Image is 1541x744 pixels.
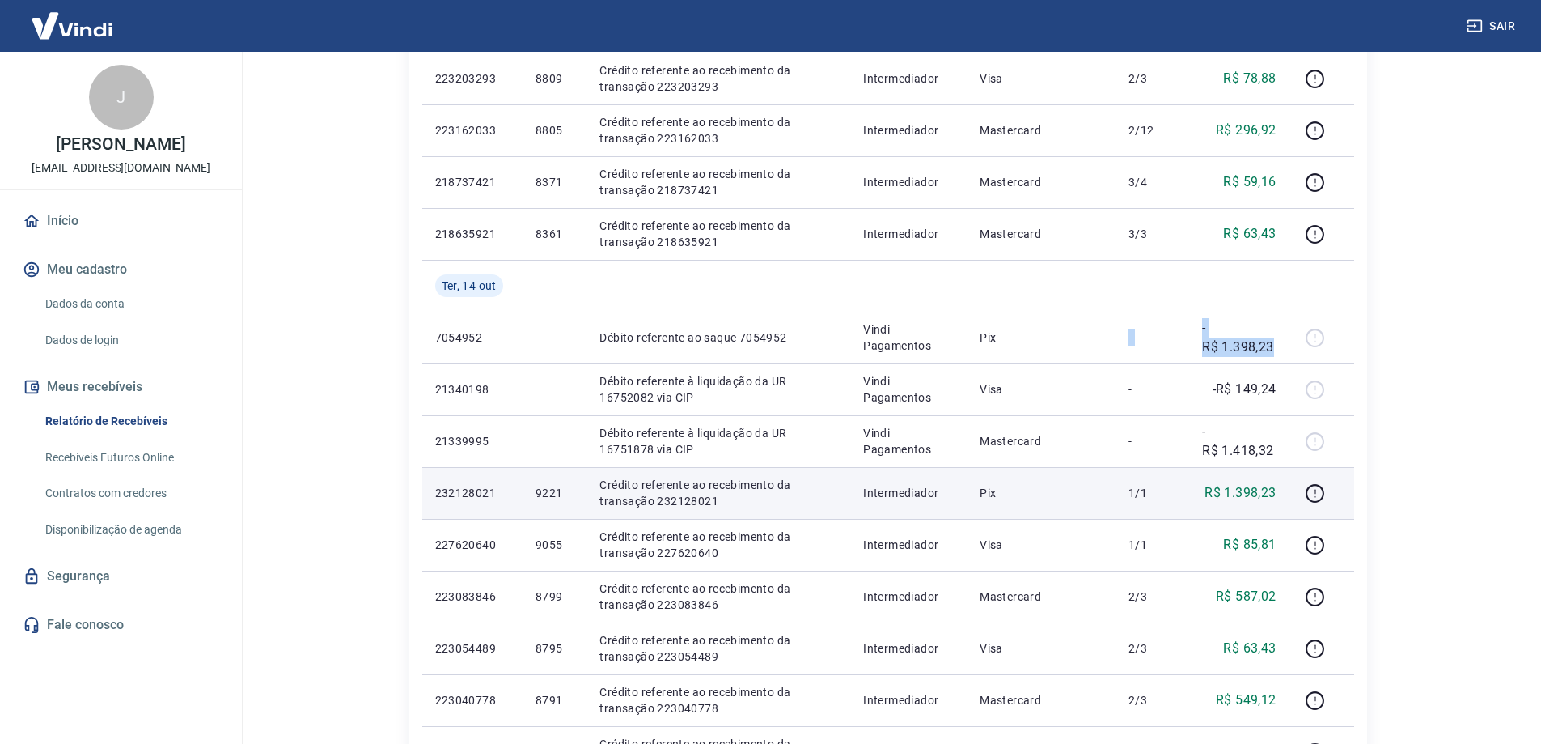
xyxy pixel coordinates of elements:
[1128,174,1176,190] p: 3/4
[536,70,574,87] p: 8809
[1216,691,1276,710] p: R$ 549,12
[599,580,837,613] p: Crédito referente ao recebimento da transação 223083846
[1204,483,1276,503] p: R$ 1.398,23
[599,632,837,665] p: Crédito referente ao recebimento da transação 223054489
[863,589,954,605] p: Intermediador
[19,203,222,239] a: Início
[980,174,1103,190] p: Mastercard
[39,324,222,357] a: Dados de login
[599,529,837,561] p: Crédito referente ao recebimento da transação 227620640
[863,692,954,708] p: Intermediador
[599,477,837,509] p: Crédito referente ao recebimento da transação 232128021
[1213,380,1276,399] p: -R$ 149,24
[1202,318,1276,357] p: -R$ 1.398,23
[1223,535,1276,555] p: R$ 85,81
[863,537,954,553] p: Intermediador
[19,607,222,643] a: Fale conosco
[1128,226,1176,242] p: 3/3
[1128,485,1176,501] p: 1/1
[980,433,1103,449] p: Mastercard
[1128,381,1176,398] p: -
[442,278,497,294] span: Ter, 14 out
[1463,11,1522,41] button: Sair
[536,692,574,708] p: 8791
[435,226,510,242] p: 218635921
[536,589,574,605] p: 8799
[863,174,954,190] p: Intermediador
[863,70,954,87] p: Intermediador
[863,321,954,354] p: Vindi Pagamentos
[536,122,574,138] p: 8805
[863,373,954,406] p: Vindi Pagamentos
[1128,537,1176,553] p: 1/1
[435,329,510,346] p: 7054952
[39,513,222,546] a: Disponibilização de agenda
[435,640,510,657] p: 223054489
[536,174,574,190] p: 8371
[980,70,1103,87] p: Visa
[599,166,837,198] p: Crédito referente ao recebimento da transação 218737421
[435,433,510,449] p: 21339995
[39,405,222,438] a: Relatório de Recebíveis
[435,174,510,190] p: 218737421
[980,381,1103,398] p: Visa
[39,287,222,321] a: Dados da conta
[599,684,837,716] p: Crédito referente ao recebimento da transação 223040778
[1216,121,1276,140] p: R$ 296,92
[1128,122,1176,138] p: 2/12
[435,381,510,398] p: 21340198
[980,537,1103,553] p: Visa
[980,329,1103,346] p: Pix
[1223,639,1276,658] p: R$ 63,43
[1128,329,1176,346] p: -
[1128,692,1176,708] p: 2/3
[599,62,837,95] p: Crédito referente ao recebimento da transação 223203293
[599,329,837,346] p: Débito referente ao saque 7054952
[1128,70,1176,87] p: 2/3
[435,70,510,87] p: 223203293
[1223,172,1276,192] p: R$ 59,16
[863,226,954,242] p: Intermediador
[599,373,837,406] p: Débito referente à liquidação da UR 16752082 via CIP
[1223,224,1276,244] p: R$ 63,43
[89,65,154,130] div: J
[536,226,574,242] p: 8361
[39,477,222,510] a: Contratos com credores
[863,425,954,457] p: Vindi Pagamentos
[1223,69,1276,88] p: R$ 78,88
[32,159,210,176] p: [EMAIL_ADDRESS][DOMAIN_NAME]
[435,692,510,708] p: 223040778
[1216,587,1276,606] p: R$ 587,02
[980,485,1103,501] p: Pix
[599,425,837,457] p: Débito referente à liquidação da UR 16751878 via CIP
[536,537,574,553] p: 9055
[980,640,1103,657] p: Visa
[980,589,1103,605] p: Mastercard
[599,218,837,250] p: Crédito referente ao recebimento da transação 218635921
[1128,589,1176,605] p: 2/3
[19,369,222,405] button: Meus recebíveis
[536,485,574,501] p: 9221
[435,485,510,501] p: 232128021
[1128,640,1176,657] p: 2/3
[980,122,1103,138] p: Mastercard
[1202,422,1276,461] p: -R$ 1.418,32
[19,1,125,50] img: Vindi
[19,559,222,594] a: Segurança
[435,589,510,605] p: 223083846
[19,252,222,287] button: Meu cadastro
[863,640,954,657] p: Intermediador
[1128,433,1176,449] p: -
[39,441,222,474] a: Recebíveis Futuros Online
[863,485,954,501] p: Intermediador
[56,136,185,153] p: [PERSON_NAME]
[435,537,510,553] p: 227620640
[980,692,1103,708] p: Mastercard
[980,226,1103,242] p: Mastercard
[536,640,574,657] p: 8795
[435,122,510,138] p: 223162033
[863,122,954,138] p: Intermediador
[599,114,837,147] p: Crédito referente ao recebimento da transação 223162033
